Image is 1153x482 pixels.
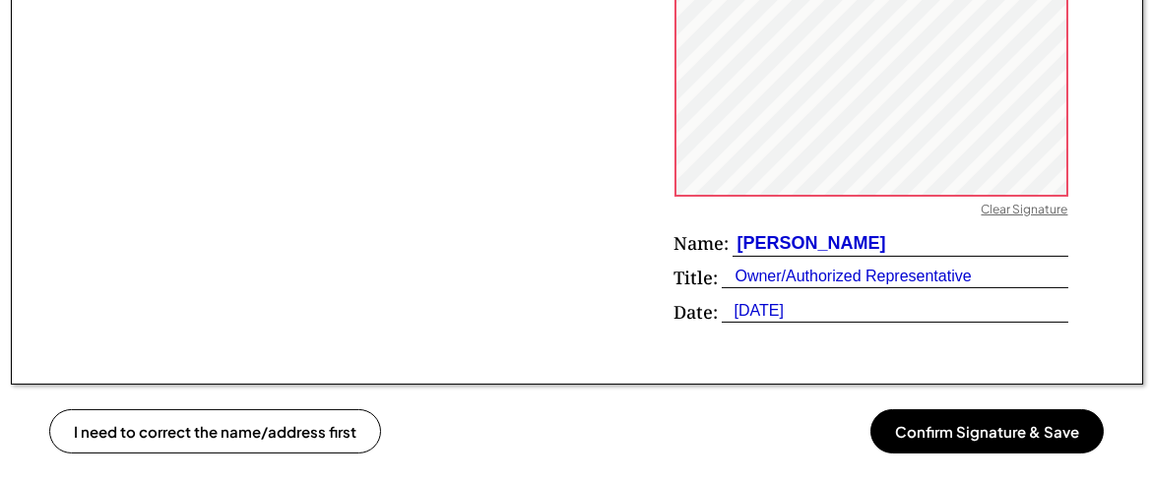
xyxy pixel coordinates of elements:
[722,300,784,322] div: [DATE]
[870,409,1104,453] button: Confirm Signature & Save
[733,231,886,256] div: [PERSON_NAME]
[674,266,719,290] div: Title:
[49,409,381,453] button: I need to correct the name/address first
[674,300,719,325] div: Date:
[982,202,1068,221] div: Clear Signature
[722,266,972,287] div: Owner/Authorized Representative
[674,231,730,256] div: Name:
